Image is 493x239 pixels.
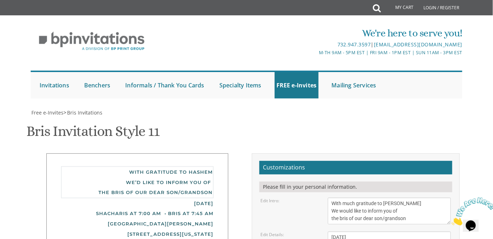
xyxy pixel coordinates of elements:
[3,3,47,31] img: Chat attention grabber
[31,109,63,116] a: Free e-Invites
[218,72,263,98] a: Specialty Items
[38,72,71,98] a: Invitations
[66,109,103,116] a: Bris Invitations
[61,166,214,198] div: With gratitude to Hashem We’d like to inform you of the bris of our dear son/grandson
[67,109,103,116] span: Bris Invitations
[259,161,452,174] h2: Customizations
[175,40,462,49] div: |
[374,41,462,48] a: [EMAIL_ADDRESS][DOMAIN_NAME]
[337,41,371,48] a: 732.947.3597
[330,72,378,98] a: Mailing Services
[259,182,452,192] div: Please fill in your personal information.
[261,232,284,238] label: Edit Details:
[175,26,462,40] div: We're here to serve you!
[175,49,462,56] div: M-Th 9am - 5pm EST | Fri 9am - 1pm EST | Sun 11am - 3pm EST
[328,198,451,224] textarea: With gratitude to Hashem We’d like to inform you of the bris of our dear son/grandson
[261,198,280,204] label: Edit Intro:
[82,72,112,98] a: Benchers
[380,1,419,15] a: My Cart
[31,26,153,56] img: BP Invitation Loft
[123,72,206,98] a: Informals / Thank You Cards
[61,198,214,239] div: [DATE] Shacharis at 7:00 am • Bris at 7:45 AM [GEOGRAPHIC_DATA][PERSON_NAME] [STREET_ADDRESS][US_...
[26,123,159,144] h1: Bris Invitation Style 11
[63,109,103,116] span: >
[449,194,493,228] iframe: chat widget
[275,72,319,98] a: FREE e-Invites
